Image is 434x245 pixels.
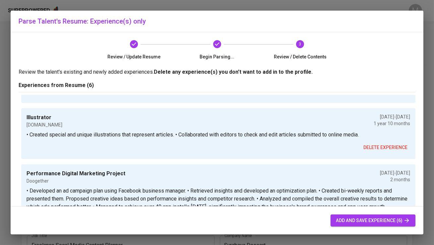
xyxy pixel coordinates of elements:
[361,141,410,154] button: delete experience
[374,114,410,120] p: [DATE] - [DATE]
[374,120,410,127] p: 1 year 10 months
[19,81,415,89] p: Experiences from Resume (6)
[154,69,313,75] b: Delete any experience(s) you don't want to add in to the profile.
[299,42,301,46] text: 3
[261,53,339,60] span: Review / Delete Contents
[95,53,173,60] span: Review / Update Resume
[27,122,62,128] p: [DOMAIN_NAME]
[336,216,410,225] span: add and save experience (6)
[331,214,415,227] button: add and save experience (6)
[27,178,125,184] p: Doogether
[27,170,125,178] p: Performance Digital Marketing Project
[27,187,410,211] p: • Developed an ad campaign plan using Facebook business manager. • Retrieved insights and develop...
[363,143,407,152] span: delete experience
[19,16,415,27] h6: Parse Talent's Resume: Experience(s) only
[19,68,415,76] p: Review the talent's existing and newly added experiences.
[27,131,410,139] p: • Created special and unique illustrations that represent articles. • Collaborated with editors t...
[27,114,62,122] p: Illustrator
[178,53,256,60] span: Begin Parsing...
[380,170,410,176] p: [DATE] - [DATE]
[380,176,410,183] p: 2 months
